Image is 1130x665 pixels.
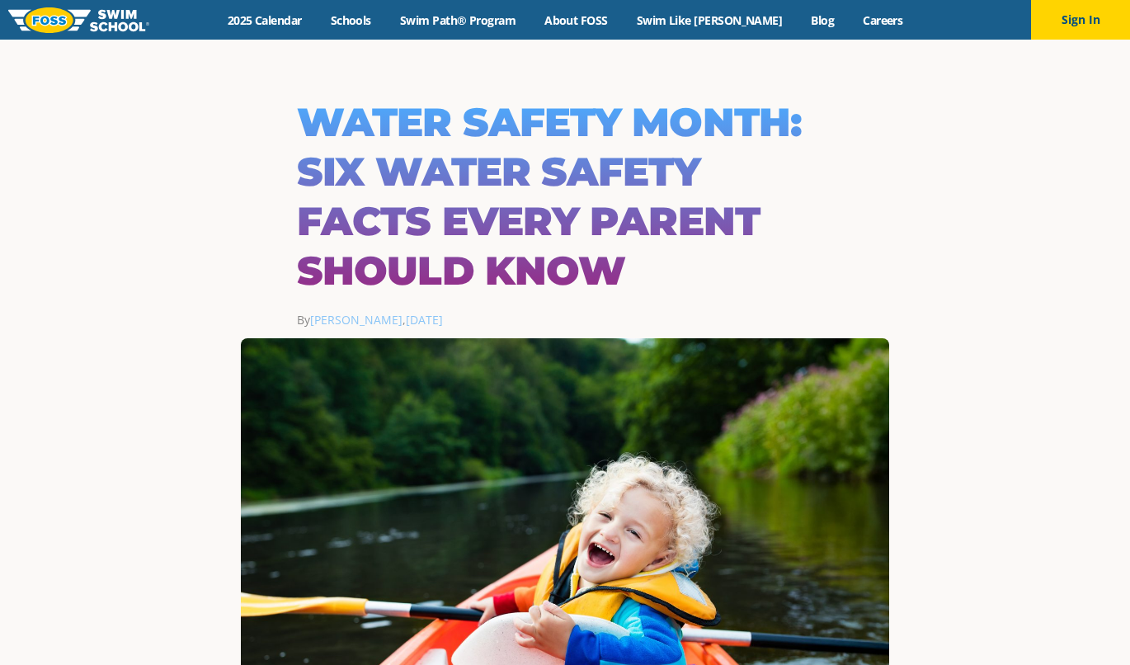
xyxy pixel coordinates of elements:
h1: Water Safety Month: Six Water Safety Facts Every Parent Should Know [297,97,833,295]
span: By [297,312,403,328]
a: Blog [797,12,849,28]
a: Careers [849,12,917,28]
a: About FOSS [530,12,623,28]
span: , [403,312,443,328]
a: Swim Path® Program [385,12,530,28]
a: Swim Like [PERSON_NAME] [622,12,797,28]
img: FOSS Swim School Logo [8,7,149,33]
a: [DATE] [406,312,443,328]
a: Schools [316,12,385,28]
a: [PERSON_NAME] [310,312,403,328]
a: 2025 Calendar [213,12,316,28]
